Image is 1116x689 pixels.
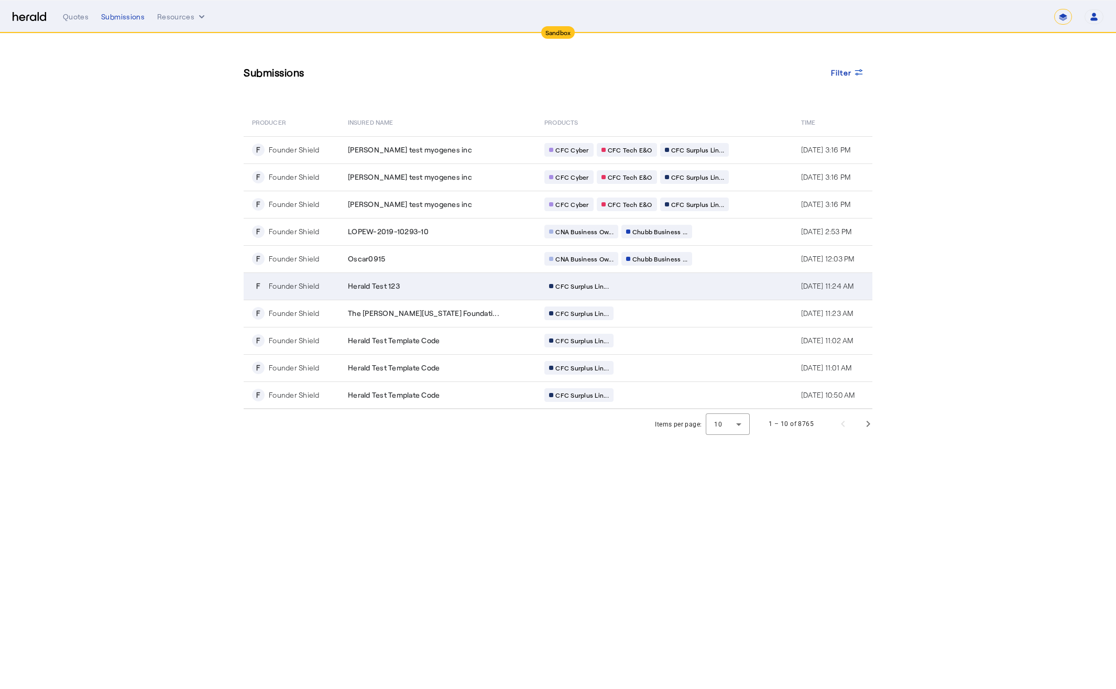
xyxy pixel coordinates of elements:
[831,67,852,78] span: Filter
[555,336,609,345] span: CFC Surplus Lin...
[269,390,320,400] div: Founder Shield
[269,335,320,346] div: Founder Shield
[157,12,207,22] button: Resources dropdown menu
[252,362,265,374] div: F
[348,254,385,264] span: Oscar0915
[244,107,872,409] table: Table view of all submissions by your platform
[348,308,499,319] span: The [PERSON_NAME][US_STATE] Foundati...
[348,363,440,373] span: Herald Test Template Code
[801,200,851,209] span: [DATE] 3:16 PM
[671,146,725,154] span: CFC Surplus Lin...
[252,225,265,238] div: F
[555,146,588,154] span: CFC Cyber
[348,145,472,155] span: [PERSON_NAME] test myogenes inc
[252,389,265,401] div: F
[823,63,873,82] button: Filter
[348,390,440,400] span: Herald Test Template Code
[632,255,688,263] span: Chubb Business ...
[555,309,609,318] span: CFC Surplus Lin...
[269,199,320,210] div: Founder Shield
[101,12,145,22] div: Submissions
[252,198,265,211] div: F
[801,309,854,318] span: [DATE] 11:23 AM
[244,65,304,80] h3: Submissions
[63,12,89,22] div: Quotes
[555,282,609,290] span: CFC Surplus Lin...
[348,172,472,182] span: [PERSON_NAME] test myogenes inc
[252,253,265,265] div: F
[555,200,588,209] span: CFC Cyber
[252,307,265,320] div: F
[801,172,851,181] span: [DATE] 3:16 PM
[348,199,472,210] span: [PERSON_NAME] test myogenes inc
[608,173,652,181] span: CFC Tech E&O
[269,308,320,319] div: Founder Shield
[13,12,46,22] img: Herald Logo
[252,144,265,156] div: F
[856,411,881,436] button: Next page
[801,363,852,372] span: [DATE] 11:01 AM
[555,364,609,372] span: CFC Surplus Lin...
[252,280,265,292] div: F
[269,254,320,264] div: Founder Shield
[269,281,320,291] div: Founder Shield
[269,172,320,182] div: Founder Shield
[801,227,852,236] span: [DATE] 2:53 PM
[348,226,429,237] span: LOPEW-2019-10293-10
[608,200,652,209] span: CFC Tech E&O
[348,281,400,291] span: Herald Test 123
[769,419,814,429] div: 1 – 10 of 8765
[801,390,855,399] span: [DATE] 10:50 AM
[801,336,854,345] span: [DATE] 11:02 AM
[671,200,725,209] span: CFC Surplus Lin...
[655,419,702,430] div: Items per page:
[632,227,688,236] span: Chubb Business ...
[269,363,320,373] div: Founder Shield
[252,116,286,127] span: PRODUCER
[671,173,725,181] span: CFC Surplus Lin...
[348,335,440,346] span: Herald Test Template Code
[269,226,320,237] div: Founder Shield
[801,281,854,290] span: [DATE] 11:24 AM
[801,145,851,154] span: [DATE] 3:16 PM
[269,145,320,155] div: Founder Shield
[801,116,815,127] span: Time
[555,173,588,181] span: CFC Cyber
[541,26,575,39] div: Sandbox
[252,334,265,347] div: F
[252,171,265,183] div: F
[555,391,609,399] span: CFC Surplus Lin...
[801,254,855,263] span: [DATE] 12:03 PM
[608,146,652,154] span: CFC Tech E&O
[348,116,393,127] span: Insured Name
[555,255,614,263] span: CNA Business Ow...
[555,227,614,236] span: CNA Business Ow...
[544,116,578,127] span: PRODUCTS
